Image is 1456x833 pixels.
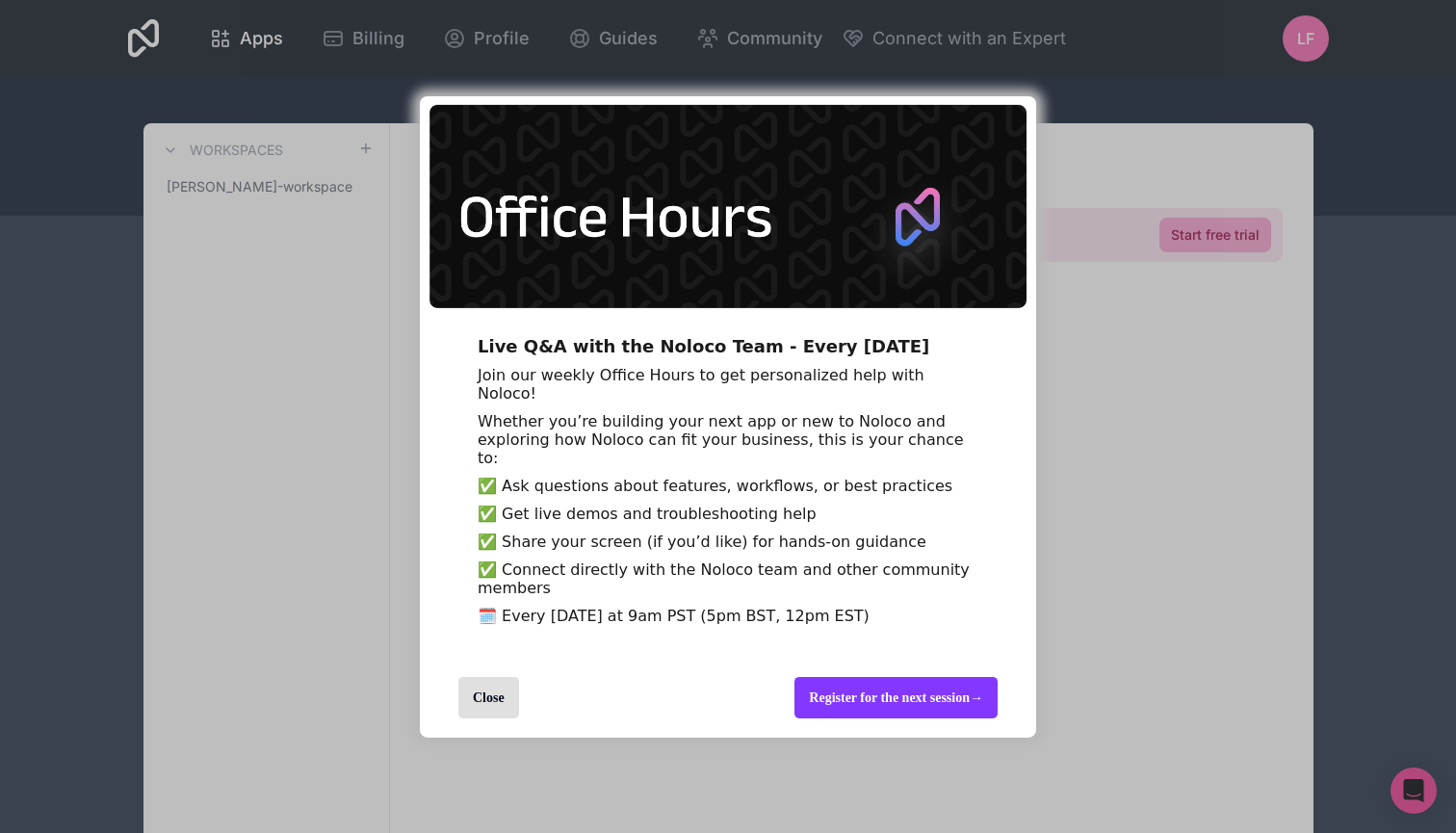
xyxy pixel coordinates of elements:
div: Register for the next session → [794,677,998,718]
span: Join our weekly Office Hours to get personalized help with Noloco! [478,366,924,403]
span: ✅ Connect directly with the Noloco team and other community members [478,560,970,597]
img: 5446233340985343.png [429,104,1027,307]
span: ✅ Get live demos and troubleshooting help [478,505,817,523]
span: Whether you’re building your next app or new to Noloco and exploring how Noloco can fit your busi... [478,412,964,467]
span: ✅ Share your screen (if you’d like) for hands-on guidance [478,533,926,551]
span: ✅ Ask questions about features, workflows, or best practices [478,477,952,495]
span: Live Q&A with the Noloco Team - Every [DATE] [478,336,929,356]
span: 🗓️ Every [DATE] at 9am PST (5pm BST, 12pm EST) [478,607,870,625]
div: Close [458,677,519,718]
div: entering modal [420,95,1036,737]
